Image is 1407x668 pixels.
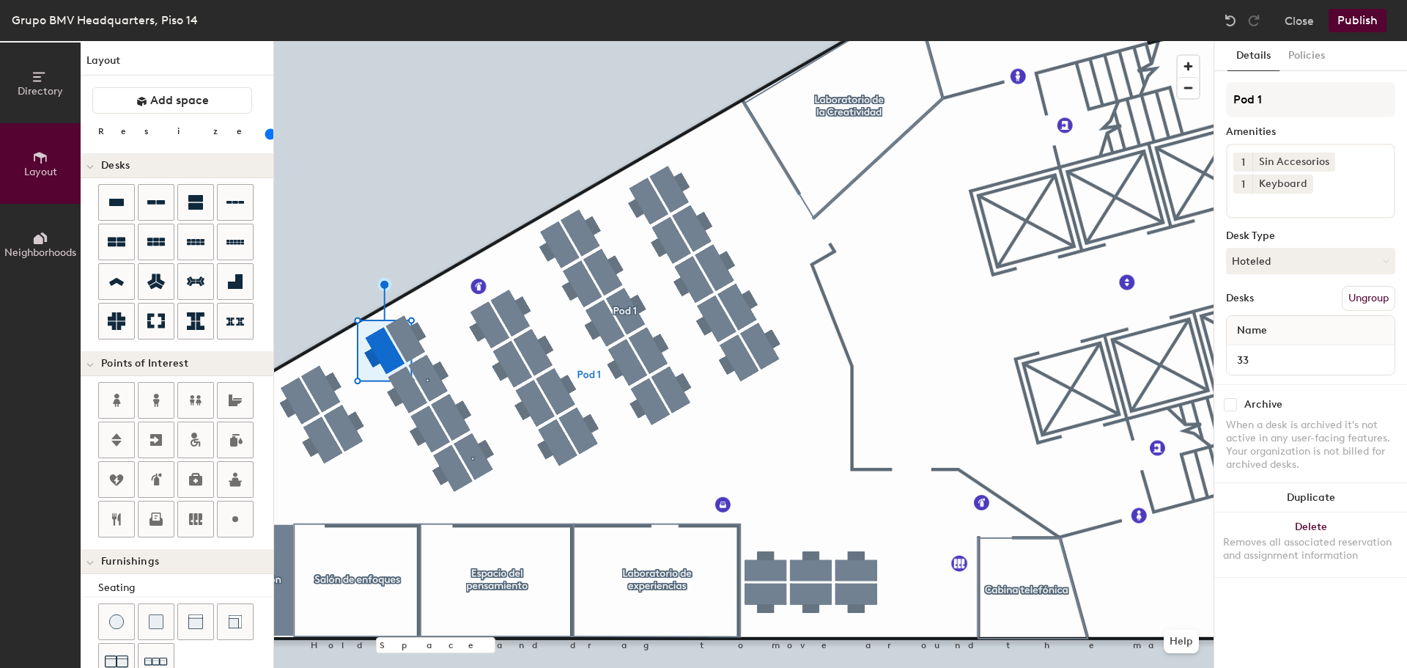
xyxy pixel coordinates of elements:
[1164,630,1199,653] button: Help
[177,603,214,640] button: Couch (middle)
[1226,419,1395,471] div: When a desk is archived it's not active in any user-facing features. Your organization is not bil...
[1279,41,1334,71] button: Policies
[1252,153,1335,172] div: Sin Accesorios
[92,87,252,114] button: Add space
[81,53,273,76] h1: Layout
[1214,483,1407,513] button: Duplicate
[1223,536,1398,562] div: Removes all associated reservation and assignment information
[98,603,135,640] button: Stool
[101,556,159,568] span: Furnishings
[1233,153,1252,172] button: 1
[98,580,273,596] div: Seating
[1226,293,1254,304] div: Desks
[1226,126,1395,138] div: Amenities
[1342,286,1395,311] button: Ungroup
[101,160,130,172] span: Desks
[1329,9,1386,32] button: Publish
[1247,13,1261,28] img: Redo
[24,166,57,178] span: Layout
[150,93,209,108] span: Add space
[98,125,260,137] div: Resize
[1244,399,1282,411] div: Archive
[1285,9,1314,32] button: Close
[1226,248,1395,274] button: Hoteled
[4,246,76,259] span: Neighborhoods
[138,603,174,640] button: Cushion
[1241,155,1245,170] span: 1
[228,614,243,629] img: Couch (corner)
[1230,318,1274,344] span: Name
[1223,13,1238,28] img: Undo
[101,358,188,370] span: Points of Interest
[109,614,124,629] img: Stool
[1233,175,1252,194] button: 1
[12,11,198,29] div: Grupo BMV Headquarters, Piso 14
[188,614,203,629] img: Couch (middle)
[1230,350,1392,370] input: Unnamed desk
[18,85,63,98] span: Directory
[1214,513,1407,577] button: DeleteRemoves all associated reservation and assignment information
[1227,41,1279,71] button: Details
[217,603,254,640] button: Couch (corner)
[1226,230,1395,242] div: Desk Type
[1252,175,1313,194] div: Keyboard
[1241,177,1245,192] span: 1
[149,614,163,629] img: Cushion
